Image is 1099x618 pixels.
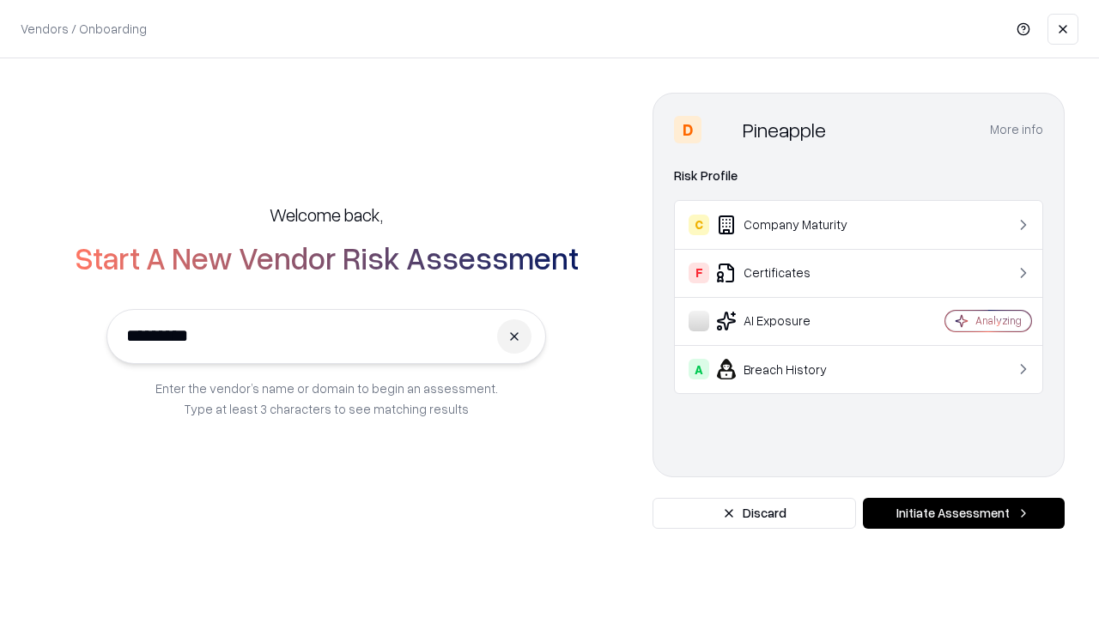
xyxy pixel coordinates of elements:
[689,263,894,283] div: Certificates
[863,498,1065,529] button: Initiate Assessment
[155,378,498,419] p: Enter the vendor’s name or domain to begin an assessment. Type at least 3 characters to see match...
[689,215,709,235] div: C
[674,116,701,143] div: D
[990,114,1043,145] button: More info
[975,313,1022,328] div: Analyzing
[653,498,856,529] button: Discard
[689,359,894,379] div: Breach History
[689,263,709,283] div: F
[75,240,579,275] h2: Start A New Vendor Risk Assessment
[270,203,383,227] h5: Welcome back,
[21,20,147,38] p: Vendors / Onboarding
[689,359,709,379] div: A
[674,166,1043,186] div: Risk Profile
[689,311,894,331] div: AI Exposure
[708,116,736,143] img: Pineapple
[689,215,894,235] div: Company Maturity
[743,116,826,143] div: Pineapple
